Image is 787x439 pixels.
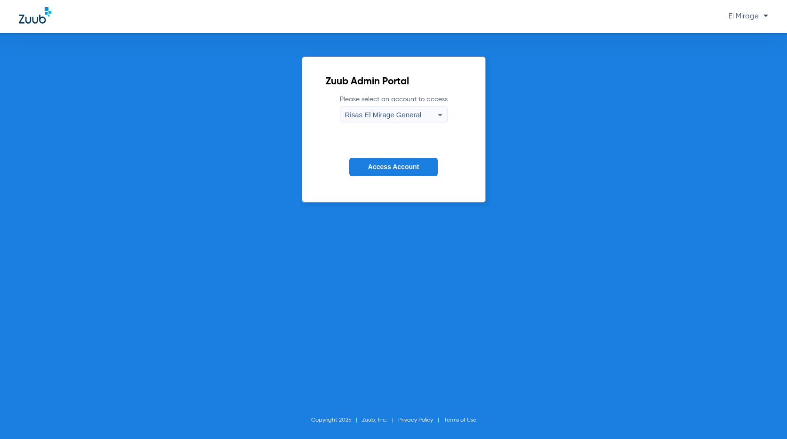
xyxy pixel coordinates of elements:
[340,95,448,122] label: Please select an account to access
[362,415,398,425] li: Zuub, Inc.
[311,415,362,425] li: Copyright 2025
[349,158,438,176] button: Access Account
[345,111,422,119] span: Risas El Mirage General
[729,13,768,20] span: El Mirage
[444,417,476,423] a: Terms of Use
[326,77,462,87] h2: Zuub Admin Portal
[740,394,787,439] iframe: Chat Widget
[398,417,433,423] a: Privacy Policy
[19,7,51,24] img: Zuub Logo
[368,163,419,171] span: Access Account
